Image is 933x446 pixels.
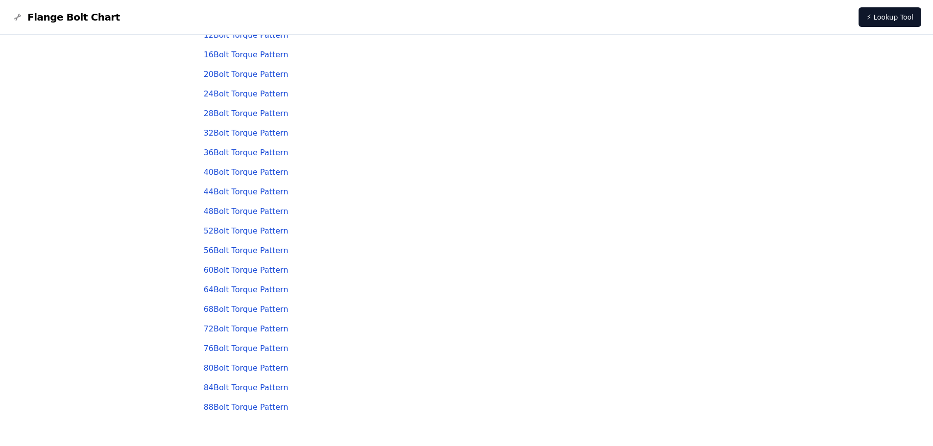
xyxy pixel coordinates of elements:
[204,128,288,138] a: 32Bolt Torque Pattern
[12,10,120,24] a: Flange Bolt Chart LogoFlange Bolt Chart
[204,265,288,275] a: 60Bolt Torque Pattern
[204,344,288,353] a: 76Bolt Torque Pattern
[204,148,288,157] a: 36Bolt Torque Pattern
[27,10,120,24] span: Flange Bolt Chart
[204,50,288,59] a: 16Bolt Torque Pattern
[204,226,288,235] a: 52Bolt Torque Pattern
[204,89,288,98] a: 24Bolt Torque Pattern
[204,402,288,412] a: 88Bolt Torque Pattern
[204,285,288,294] a: 64Bolt Torque Pattern
[204,324,288,333] a: 72Bolt Torque Pattern
[204,70,288,79] a: 20Bolt Torque Pattern
[859,7,921,27] a: ⚡ Lookup Tool
[204,246,288,255] a: 56Bolt Torque Pattern
[12,11,24,23] img: Flange Bolt Chart Logo
[204,167,288,177] a: 40Bolt Torque Pattern
[204,383,288,392] a: 84Bolt Torque Pattern
[204,187,288,196] a: 44Bolt Torque Pattern
[204,109,288,118] a: 28Bolt Torque Pattern
[204,207,288,216] a: 48Bolt Torque Pattern
[204,363,288,373] a: 80Bolt Torque Pattern
[204,305,288,314] a: 68Bolt Torque Pattern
